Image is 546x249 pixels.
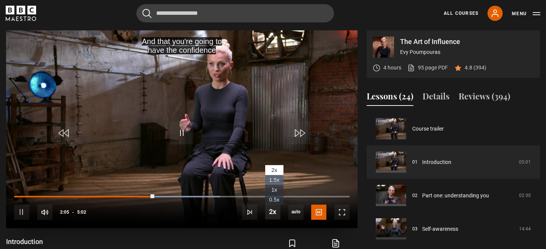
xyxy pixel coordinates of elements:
input: Search [136,4,334,22]
a: 95 page PDF [407,64,448,72]
span: auto [288,205,304,220]
button: Mute [37,205,52,220]
a: All Courses [444,10,478,17]
svg: BBC Maestro [6,6,36,21]
button: Lessons (24) [367,90,413,106]
span: - [72,210,74,215]
a: Introduction [422,158,451,166]
h1: Introduction [6,237,103,246]
a: Course trailer [412,125,444,133]
span: 1x [271,187,277,193]
button: Pause [14,205,29,220]
p: The Art of Influence [400,38,534,45]
button: Playback Rate [265,204,280,219]
p: 4 hours [383,64,401,72]
button: Submit the search query [142,9,152,18]
button: Fullscreen [334,205,350,220]
button: Next Lesson [242,205,257,220]
a: Self-awareness [422,225,458,233]
span: 5:02 [77,205,86,219]
div: Progress Bar [14,196,350,197]
span: 2:05 [60,205,69,219]
button: Reviews (394) [459,90,510,106]
div: Current quality: 720p [288,205,304,220]
p: Evy Poumpouras [400,48,534,56]
span: 0.5x [269,197,279,203]
button: Toggle navigation [512,10,540,17]
button: Captions [311,205,326,220]
span: 2x [271,167,277,173]
button: Details [423,90,449,106]
p: 4.8 (394) [465,64,486,72]
video-js: Video Player [6,30,358,228]
span: 1.5x [269,177,279,183]
a: Part one: understanding you [422,192,489,200]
